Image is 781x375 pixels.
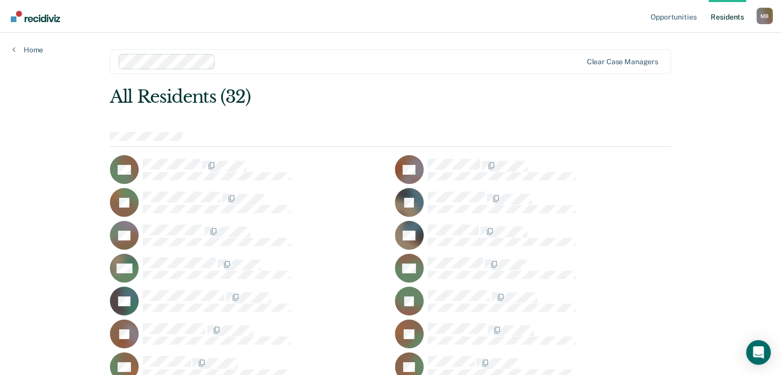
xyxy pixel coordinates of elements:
[746,340,771,365] div: Open Intercom Messenger
[756,8,773,24] button: Profile dropdown button
[11,11,60,22] img: Recidiviz
[110,86,559,107] div: All Residents (32)
[756,8,773,24] div: M B
[587,58,658,66] div: Clear case managers
[12,45,43,54] a: Home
